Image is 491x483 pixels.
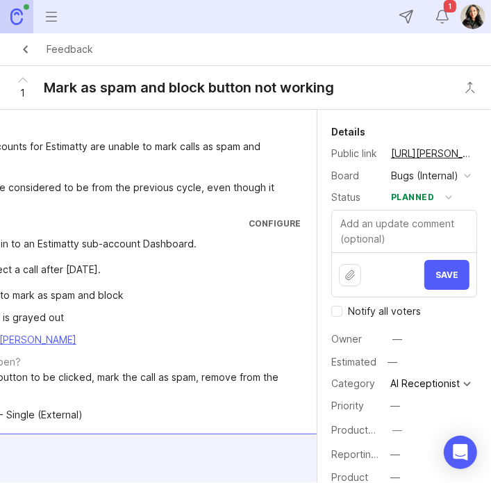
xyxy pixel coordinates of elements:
[331,424,405,436] label: ProductboardID
[387,145,477,163] a: [URL][PERSON_NAME]
[249,218,301,229] a: Configure
[348,304,421,318] span: Notify all voters
[44,78,334,97] div: Mark as spam and block button not working
[424,260,469,290] button: Save
[388,421,406,439] button: ProductboardID
[444,436,477,469] div: Open Intercom Messenger
[383,353,401,371] div: —
[331,471,368,483] label: Product
[331,331,380,347] div: Owner
[339,264,361,286] button: Upload file
[39,4,64,29] button: Menu
[331,400,364,411] label: Priority
[331,168,380,183] div: Board
[394,4,419,29] button: Send to Autopilot
[331,306,342,317] input: Checkbox to toggle notify voters
[331,448,406,460] label: Reporting Team
[430,4,455,29] button: Notifications
[390,398,400,414] div: —
[390,379,460,388] div: AI Receptionist
[331,124,365,140] div: Details
[331,357,376,367] div: Estimated
[21,85,26,101] span: 1
[10,8,23,24] img: Canny Home
[392,331,402,347] div: —
[331,146,380,161] div: Public link
[456,74,484,101] button: Close button
[435,270,458,280] span: Save
[331,376,380,391] div: Category
[460,4,485,29] img: Ysabelle Eugenio
[390,447,400,462] div: —
[391,190,435,205] div: planned
[392,423,402,438] div: —
[331,190,380,205] div: Status
[391,168,458,183] div: Bugs (Internal)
